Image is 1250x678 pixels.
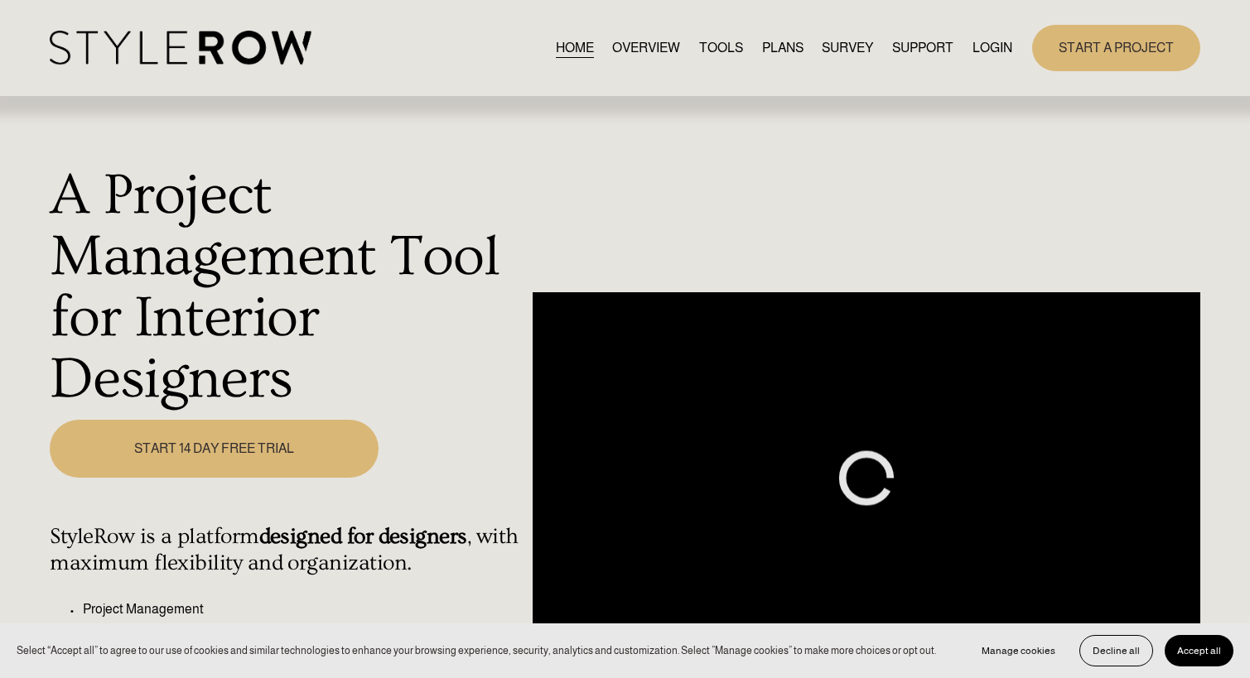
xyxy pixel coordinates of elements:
[259,524,467,549] strong: designed for designers
[762,36,804,59] a: PLANS
[50,31,311,65] img: StyleRow
[50,524,524,576] h4: StyleRow is a platform , with maximum flexibility and organization.
[50,420,379,478] a: START 14 DAY FREE TRIAL
[17,643,936,659] p: Select “Accept all” to agree to our use of cookies and similar technologies to enhance your brows...
[612,36,680,59] a: OVERVIEW
[83,599,524,619] p: Project Management
[892,36,953,59] a: folder dropdown
[1165,635,1233,666] button: Accept all
[1079,635,1153,666] button: Decline all
[50,165,524,411] h1: A Project Management Tool for Interior Designers
[1093,645,1140,656] span: Decline all
[822,36,873,59] a: SURVEY
[969,635,1068,666] button: Manage cookies
[1032,25,1200,70] a: START A PROJECT
[556,36,594,59] a: HOME
[699,36,743,59] a: TOOLS
[892,38,953,58] span: SUPPORT
[1177,645,1221,656] span: Accept all
[972,36,1012,59] a: LOGIN
[982,645,1055,656] span: Manage cookies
